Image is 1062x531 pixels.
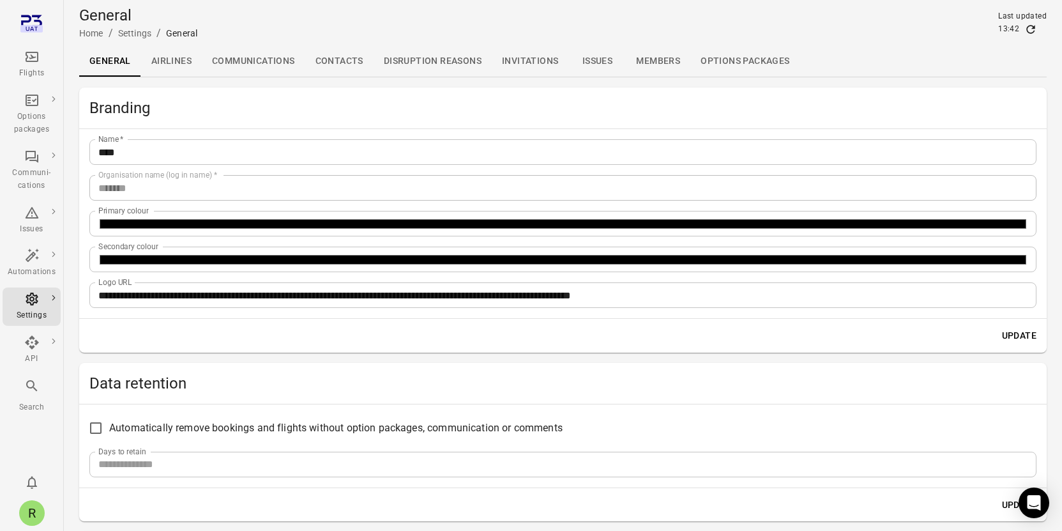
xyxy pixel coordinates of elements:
a: Automations [3,244,61,282]
a: Invitations [492,46,568,77]
a: Airlines [141,46,202,77]
a: Members [626,46,690,77]
h2: Data retention [89,373,1036,394]
div: Open Intercom Messenger [1019,488,1049,518]
a: Communi-cations [3,145,61,196]
a: Settings [118,28,151,38]
div: Automations [8,266,56,279]
div: 13:42 [998,23,1019,36]
button: Search [3,374,61,417]
div: Search [8,401,56,414]
a: Options packages [690,46,800,77]
label: Secondary colour [98,241,158,252]
label: Days to retain [98,446,146,457]
h2: Branding [89,98,1036,118]
label: Name [98,134,124,144]
span: Automatically remove bookings and flights without option packages, communication or comments [109,420,563,436]
button: Update [997,324,1042,348]
nav: Breadcrumbs [79,26,197,41]
a: Communications [202,46,305,77]
div: Settings [8,309,56,322]
div: Communi-cations [8,167,56,192]
li: / [156,26,161,41]
label: Primary colour [98,205,149,216]
div: Issues [8,223,56,236]
div: Local navigation [79,46,1047,77]
a: Disruption reasons [374,46,492,77]
div: API [8,353,56,366]
a: Options packages [3,89,61,140]
a: Issues [3,201,61,240]
a: General [79,46,141,77]
button: Notifications [19,470,45,495]
a: Contacts [305,46,374,77]
label: Logo URL [98,277,132,288]
a: Flights [3,45,61,84]
a: Settings [3,288,61,326]
button: Update [997,493,1042,517]
a: Home [79,28,103,38]
label: Organisation name (log in name) [98,169,217,180]
a: Issues [568,46,626,77]
div: R [19,500,45,526]
div: General [166,27,197,40]
button: Rachel [14,495,50,531]
h1: General [79,5,197,26]
div: Options packages [8,111,56,136]
div: Last updated [998,10,1047,23]
li: / [109,26,113,41]
a: API [3,331,61,369]
div: Flights [8,67,56,80]
button: Refresh data [1024,23,1037,36]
